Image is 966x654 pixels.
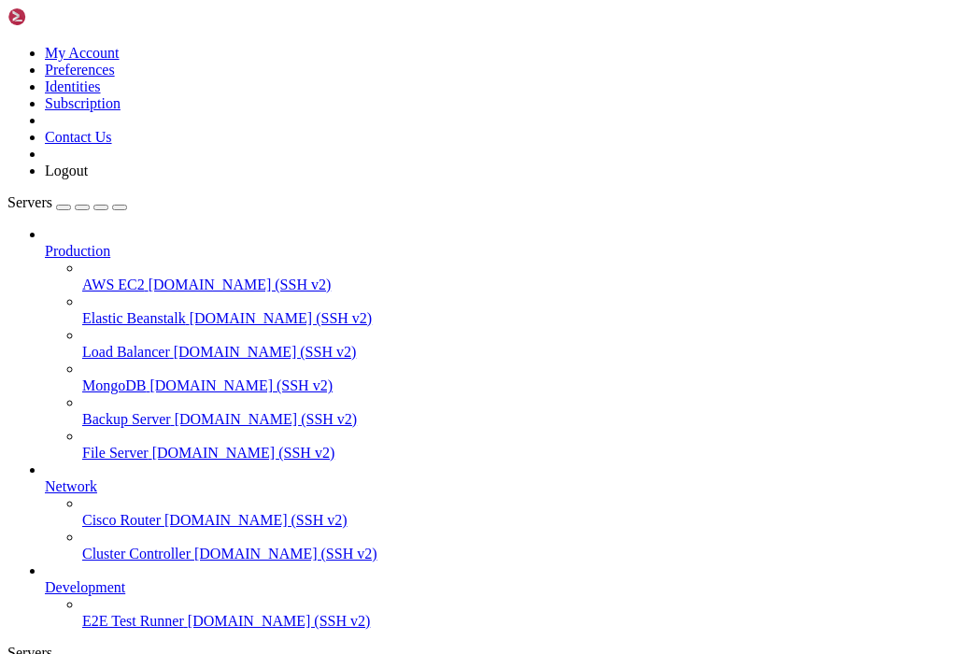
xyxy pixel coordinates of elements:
[45,45,120,61] a: My Account
[45,243,110,259] span: Production
[45,579,959,596] a: Development
[82,445,149,461] span: File Server
[82,327,959,361] li: Load Balancer [DOMAIN_NAME] (SSH v2)
[82,377,146,393] span: MongoDB
[7,194,52,210] span: Servers
[82,512,959,529] a: Cisco Router [DOMAIN_NAME] (SSH v2)
[82,344,959,361] a: Load Balancer [DOMAIN_NAME] (SSH v2)
[82,512,161,528] span: Cisco Router
[82,310,186,326] span: Elastic Beanstalk
[190,310,373,326] span: [DOMAIN_NAME] (SSH v2)
[82,344,170,360] span: Load Balancer
[82,277,959,293] a: AWS EC2 [DOMAIN_NAME] (SSH v2)
[82,428,959,462] li: File Server [DOMAIN_NAME] (SSH v2)
[82,277,145,292] span: AWS EC2
[82,310,959,327] a: Elastic Beanstalk [DOMAIN_NAME] (SSH v2)
[45,462,959,562] li: Network
[45,562,959,630] li: Development
[194,546,377,562] span: [DOMAIN_NAME] (SSH v2)
[82,546,191,562] span: Cluster Controller
[82,411,959,428] a: Backup Server [DOMAIN_NAME] (SSH v2)
[82,411,171,427] span: Backup Server
[45,78,101,94] a: Identities
[45,129,112,145] a: Contact Us
[82,529,959,562] li: Cluster Controller [DOMAIN_NAME] (SSH v2)
[45,226,959,462] li: Production
[82,361,959,394] li: MongoDB [DOMAIN_NAME] (SSH v2)
[45,243,959,260] a: Production
[45,478,959,495] a: Network
[45,95,121,111] a: Subscription
[82,445,959,462] a: File Server [DOMAIN_NAME] (SSH v2)
[45,163,88,178] a: Logout
[175,411,358,427] span: [DOMAIN_NAME] (SSH v2)
[82,613,959,630] a: E2E Test Runner [DOMAIN_NAME] (SSH v2)
[149,377,333,393] span: [DOMAIN_NAME] (SSH v2)
[82,596,959,630] li: E2E Test Runner [DOMAIN_NAME] (SSH v2)
[174,344,357,360] span: [DOMAIN_NAME] (SSH v2)
[82,546,959,562] a: Cluster Controller [DOMAIN_NAME] (SSH v2)
[149,277,332,292] span: [DOMAIN_NAME] (SSH v2)
[82,613,184,629] span: E2E Test Runner
[45,62,115,78] a: Preferences
[7,7,115,26] img: Shellngn
[7,194,127,210] a: Servers
[82,293,959,327] li: Elastic Beanstalk [DOMAIN_NAME] (SSH v2)
[82,260,959,293] li: AWS EC2 [DOMAIN_NAME] (SSH v2)
[82,495,959,529] li: Cisco Router [DOMAIN_NAME] (SSH v2)
[82,394,959,428] li: Backup Server [DOMAIN_NAME] (SSH v2)
[152,445,335,461] span: [DOMAIN_NAME] (SSH v2)
[82,377,959,394] a: MongoDB [DOMAIN_NAME] (SSH v2)
[188,613,371,629] span: [DOMAIN_NAME] (SSH v2)
[164,512,348,528] span: [DOMAIN_NAME] (SSH v2)
[45,579,125,595] span: Development
[45,478,97,494] span: Network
